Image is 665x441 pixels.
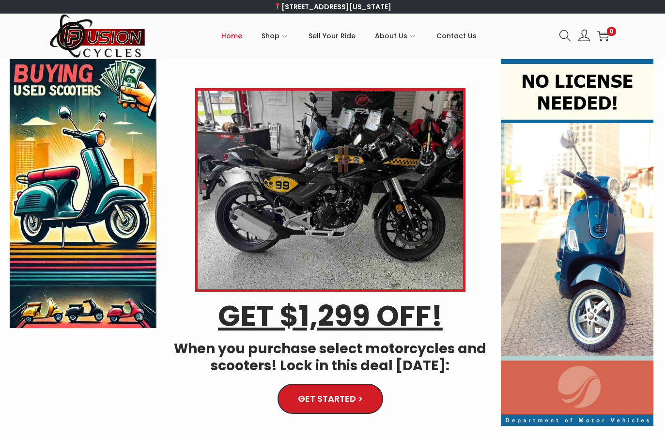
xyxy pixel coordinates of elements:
span: Sell Your Ride [309,24,356,48]
span: About Us [375,24,407,48]
a: 0 [597,30,609,42]
h4: When you purchase select motorcycles and scooters! Lock in this deal [DATE]: [171,340,489,374]
a: Shop [262,14,289,58]
span: Contact Us [436,24,477,48]
a: Contact Us [436,14,477,58]
span: Shop [262,24,279,48]
u: GET $1,299 OFF! [218,296,443,336]
img: 📍 [274,3,281,10]
span: Home [221,24,242,48]
a: GET STARTED > [278,384,383,414]
span: GET STARTED > [298,394,363,403]
a: About Us [375,14,417,58]
nav: Primary navigation [146,14,552,58]
a: Sell Your Ride [309,14,356,58]
a: Home [221,14,242,58]
a: [STREET_ADDRESS][US_STATE] [274,2,391,12]
img: Woostify retina logo [49,14,146,59]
